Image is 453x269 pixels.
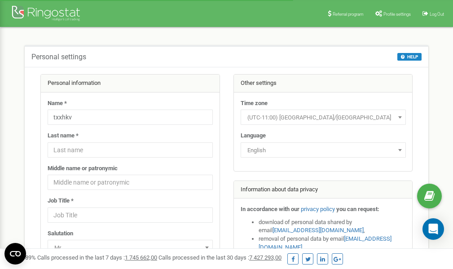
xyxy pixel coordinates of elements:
[259,235,406,251] li: removal of personal data by email ,
[244,144,403,157] span: English
[48,142,213,158] input: Last name
[244,111,403,124] span: (UTC-11:00) Pacific/Midway
[241,142,406,158] span: English
[48,175,213,190] input: Middle name or patronymic
[48,132,79,140] label: Last name *
[249,254,281,261] u: 7 427 293,00
[48,99,67,108] label: Name *
[397,53,422,61] button: HELP
[234,75,413,93] div: Other settings
[241,99,268,108] label: Time zone
[48,229,73,238] label: Salutation
[430,12,444,17] span: Log Out
[234,181,413,199] div: Information about data privacy
[31,53,86,61] h5: Personal settings
[333,12,364,17] span: Referral program
[48,164,118,173] label: Middle name or patronymic
[41,75,220,93] div: Personal information
[273,227,364,234] a: [EMAIL_ADDRESS][DOMAIN_NAME]
[301,206,335,212] a: privacy policy
[241,206,299,212] strong: In accordance with our
[48,240,213,255] span: Mr.
[37,254,157,261] span: Calls processed in the last 7 days :
[241,132,266,140] label: Language
[48,197,74,205] label: Job Title *
[259,218,406,235] li: download of personal data shared by email ,
[422,218,444,240] div: Open Intercom Messenger
[48,110,213,125] input: Name
[158,254,281,261] span: Calls processed in the last 30 days :
[125,254,157,261] u: 1 745 662,00
[336,206,379,212] strong: you can request:
[48,207,213,223] input: Job Title
[241,110,406,125] span: (UTC-11:00) Pacific/Midway
[4,243,26,265] button: Open CMP widget
[383,12,411,17] span: Profile settings
[51,242,210,254] span: Mr.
